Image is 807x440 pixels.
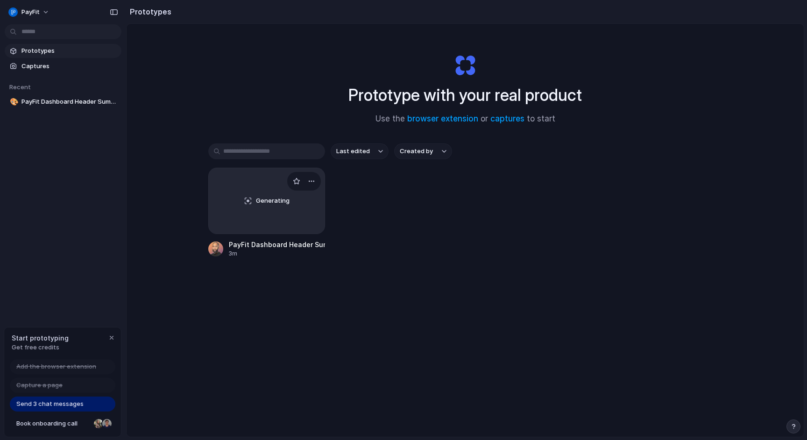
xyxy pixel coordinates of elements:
span: Start prototyping [12,333,69,343]
span: Last edited [336,147,370,156]
a: browser extension [407,114,478,123]
a: Book onboarding call [10,416,115,431]
a: Captures [5,59,121,73]
h2: Prototypes [126,6,171,17]
div: PayFit Dashboard Header Summary [229,240,325,249]
span: Created by [400,147,433,156]
a: GeneratingPayFit Dashboard Header Summary3m [208,168,325,258]
span: Book onboarding call [16,419,90,428]
h1: Prototype with your real product [348,83,582,107]
span: PayFit [21,7,40,17]
button: Created by [394,143,452,159]
div: Nicole Kubica [93,418,104,429]
a: 🎨PayFit Dashboard Header Summary [5,95,121,109]
span: PayFit Dashboard Header Summary [21,97,118,106]
span: Get free credits [12,343,69,352]
a: Prototypes [5,44,121,58]
div: 🎨 [10,97,16,107]
button: Last edited [331,143,389,159]
span: Send 3 chat messages [16,399,84,409]
a: captures [490,114,524,123]
span: Use the or to start [375,113,555,125]
div: 3m [229,249,325,258]
button: PayFit [5,5,54,20]
div: Christian Iacullo [101,418,113,429]
span: Prototypes [21,46,118,56]
span: Generating [256,196,290,206]
span: Capture a page [16,381,63,390]
span: Captures [21,62,118,71]
span: Add the browser extension [16,362,96,371]
span: Recent [9,83,31,91]
button: 🎨 [8,97,18,106]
